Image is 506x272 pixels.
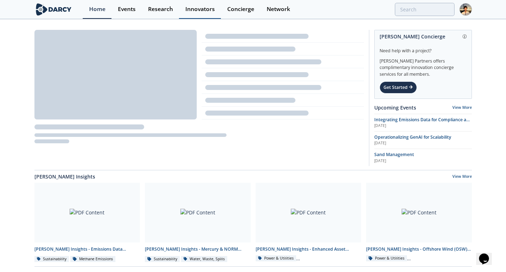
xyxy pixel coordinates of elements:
div: Power & Utilities [256,255,296,262]
a: PDF Content [PERSON_NAME] Insights - Enhanced Asset Management (O&M) for Onshore Wind Farms Power... [253,183,364,263]
a: Upcoming Events [374,104,416,111]
div: Sustainability [34,256,69,262]
div: [PERSON_NAME] Partners offers complimentary innovation concierge services for all members. [380,54,467,78]
div: Need help with a project? [380,43,467,54]
div: Network [267,6,290,12]
img: information.svg [463,34,467,38]
div: Power & Utilities [366,255,407,262]
div: Methane Emissions [70,256,115,262]
div: Events [118,6,136,12]
a: [PERSON_NAME] Insights [34,173,95,180]
div: Innovators [185,6,215,12]
img: logo-wide.svg [34,3,73,16]
div: Get Started [380,81,417,94]
div: [DATE] [374,158,472,164]
div: Research [148,6,173,12]
a: PDF Content [PERSON_NAME] Insights - Offshore Wind (OSW) and Networks Power & Utilities [364,183,474,263]
div: [PERSON_NAME] Insights - Emissions Data Integration [34,246,140,252]
div: [PERSON_NAME] Insights - Offshore Wind (OSW) and Networks [366,246,472,252]
a: View More [452,105,472,110]
a: PDF Content [PERSON_NAME] Insights - Emissions Data Integration Sustainability Methane Emissions [32,183,143,263]
a: View More [452,174,472,180]
input: Advanced Search [395,3,455,16]
div: Home [89,6,105,12]
div: [DATE] [374,140,472,146]
div: [PERSON_NAME] Insights - Enhanced Asset Management (O&M) for Onshore Wind Farms [256,246,361,252]
a: PDF Content [PERSON_NAME] Insights - Mercury & NORM Detection and [MEDICAL_DATA] Sustainability W... [142,183,253,263]
div: Water, Waste, Spills [181,256,228,262]
div: [PERSON_NAME] Insights - Mercury & NORM Detection and [MEDICAL_DATA] [145,246,251,252]
div: Sustainability [145,256,180,262]
div: [DATE] [374,123,472,129]
div: Concierge [227,6,254,12]
a: Operationalizing GenAI for Scalability [DATE] [374,134,472,146]
a: Integrating Emissions Data for Compliance and Operational Action [DATE] [374,117,472,129]
span: Sand Management [374,151,414,158]
span: Integrating Emissions Data for Compliance and Operational Action [374,117,472,129]
iframe: chat widget [476,244,499,265]
img: Profile [459,3,472,16]
span: Operationalizing GenAI for Scalability [374,134,451,140]
a: Sand Management [DATE] [374,151,472,164]
div: [PERSON_NAME] Concierge [380,30,467,43]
